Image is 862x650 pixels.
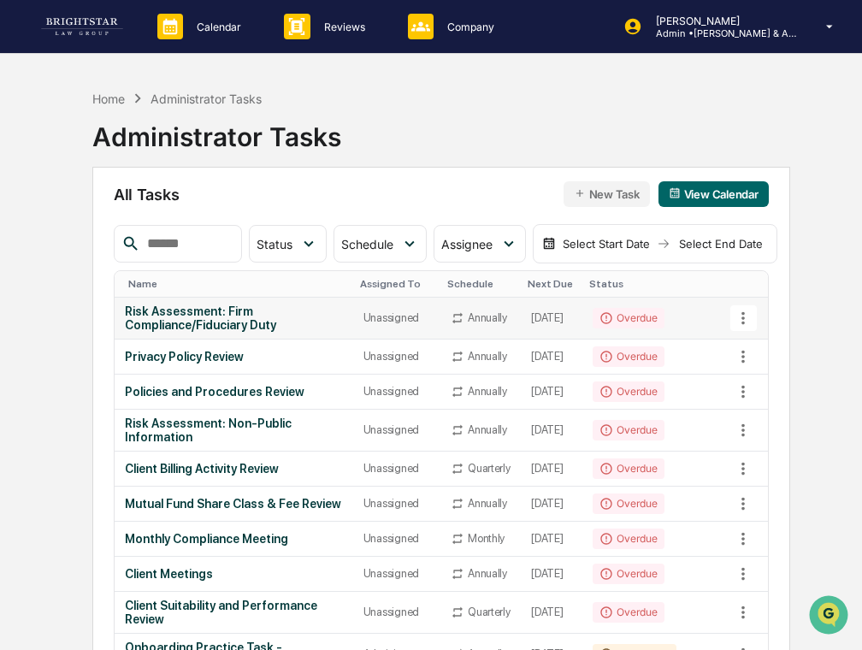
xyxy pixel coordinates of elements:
[642,15,801,27] p: [PERSON_NAME]
[468,350,507,363] div: Annually
[363,567,430,580] div: Unassigned
[468,567,507,580] div: Annually
[17,190,115,204] div: Past conversations
[468,385,507,398] div: Annually
[41,18,123,35] img: logo
[542,237,556,251] img: calendar
[468,532,505,545] div: Monthly
[92,92,125,106] div: Home
[142,279,148,292] span: •
[363,497,430,510] div: Unassigned
[141,350,212,367] span: Attestations
[734,278,768,290] div: Toggle SortBy
[310,21,374,33] p: Reviews
[124,352,138,365] div: 🗄️
[125,350,343,363] div: Privacy Policy Review
[291,136,311,157] button: Start new chat
[121,423,207,437] a: Powered byPylon
[363,532,430,545] div: Unassigned
[151,233,225,246] span: 3 minutes ago
[468,462,511,475] div: Quarterly
[593,346,664,367] div: Overdue
[265,186,311,207] button: See all
[593,420,664,440] div: Overdue
[468,311,507,324] div: Annually
[593,564,664,584] div: Overdue
[77,131,280,148] div: Start new chat
[468,606,511,618] div: Quarterly
[142,233,148,246] span: •
[807,594,853,640] iframe: Open customer support
[521,298,582,340] td: [DATE]
[521,375,582,410] td: [DATE]
[521,487,582,522] td: [DATE]
[468,497,507,510] div: Annually
[521,410,582,452] td: [DATE]
[125,304,343,332] div: Risk Assessment: Firm Compliance/Fiduciary Duty
[17,216,44,244] img: Cece Ferraez
[17,352,31,365] div: 🖐️
[341,237,393,251] span: Schedule
[125,417,343,444] div: Risk Assessment: Non-Public Information
[521,592,582,634] td: [DATE]
[593,381,664,402] div: Overdue
[363,606,430,618] div: Unassigned
[117,343,219,374] a: 🗄️Attestations
[468,423,507,436] div: Annually
[125,497,343,511] div: Mutual Fund Share Class & Fee Review
[559,237,653,251] div: Select Start Date
[17,131,48,162] img: 1746055101610-c473b297-6a78-478c-a979-82029cc54cd1
[441,237,493,251] span: Assignee
[170,424,207,437] span: Pylon
[363,385,430,398] div: Unassigned
[125,599,343,626] div: Client Suitability and Performance Review
[53,279,139,292] span: [PERSON_NAME]
[642,27,801,39] p: Admin • [PERSON_NAME] & Associates
[564,181,650,207] button: New Task
[77,148,235,162] div: We're available if you need us!
[128,278,346,290] div: Toggle SortBy
[363,350,430,363] div: Unassigned
[363,462,430,475] div: Unassigned
[53,233,139,246] span: [PERSON_NAME]
[151,279,186,292] span: [DATE]
[125,532,343,546] div: Monthly Compliance Meeting
[125,385,343,399] div: Policies and Procedures Review
[257,237,292,251] span: Status
[17,384,31,398] div: 🔎
[521,340,582,375] td: [DATE]
[593,602,664,623] div: Overdue
[17,263,44,290] img: Cece Ferraez
[658,181,769,207] button: View Calendar
[589,278,726,290] div: Toggle SortBy
[363,311,430,324] div: Unassigned
[521,557,582,592] td: [DATE]
[657,237,670,251] img: arrow right
[114,186,179,204] span: All Tasks
[521,452,582,487] td: [DATE]
[36,131,67,162] img: 8933085812038_c878075ebb4cc5468115_72.jpg
[34,382,108,399] span: Data Lookup
[92,108,341,152] div: Administrator Tasks
[669,187,681,199] img: calendar
[10,343,117,374] a: 🖐️Preclearance
[363,423,430,436] div: Unassigned
[447,278,514,290] div: Toggle SortBy
[434,21,503,33] p: Company
[528,278,576,290] div: Toggle SortBy
[183,21,250,33] p: Calendar
[521,522,582,557] td: [DATE]
[593,308,664,328] div: Overdue
[593,493,664,514] div: Overdue
[360,278,434,290] div: Toggle SortBy
[593,458,664,479] div: Overdue
[17,36,311,63] p: How can we help?
[10,375,115,406] a: 🔎Data Lookup
[674,237,768,251] div: Select End Date
[125,462,343,476] div: Client Billing Activity Review
[593,529,664,549] div: Overdue
[34,350,110,367] span: Preclearance
[125,567,343,581] div: Client Meetings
